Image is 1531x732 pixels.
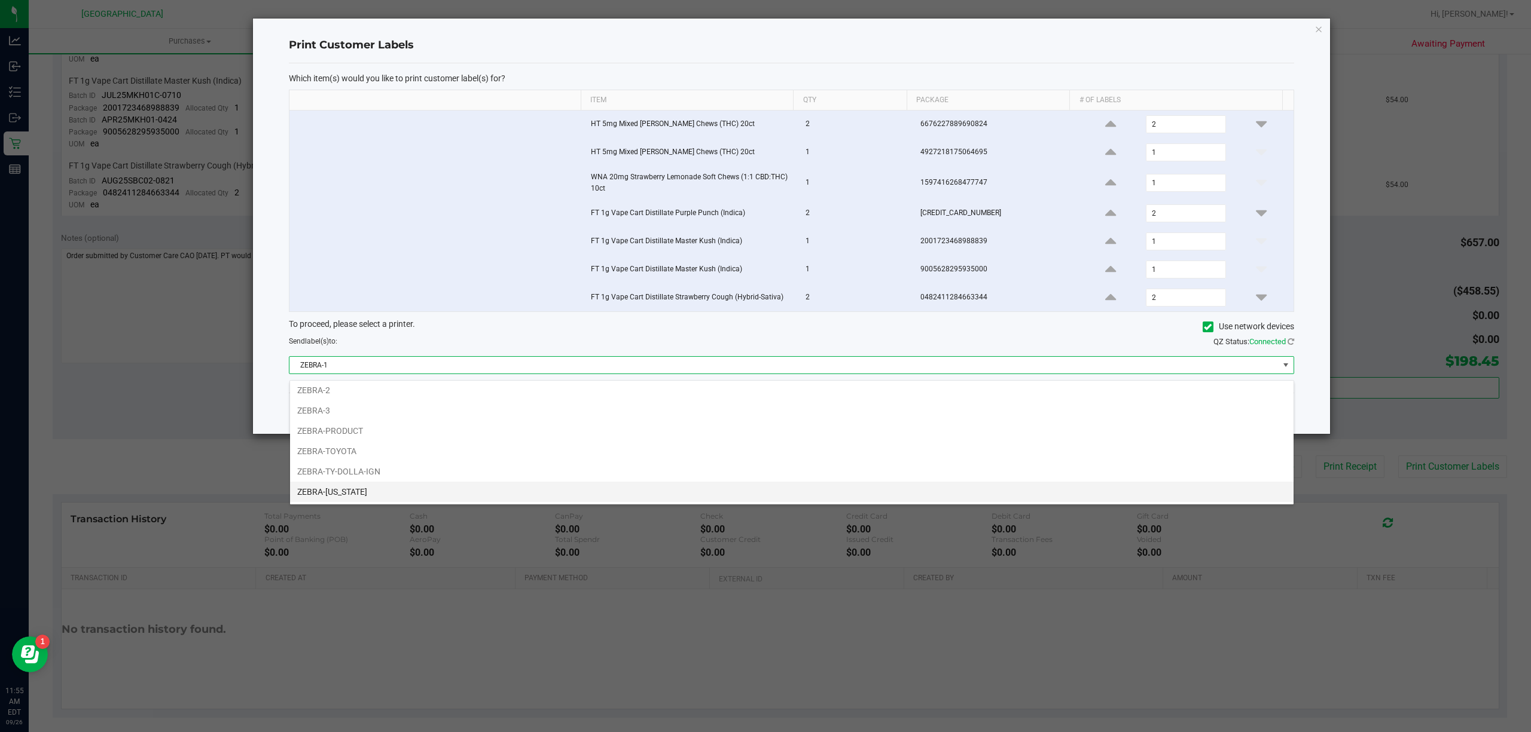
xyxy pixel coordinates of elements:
[798,167,913,200] td: 1
[1203,320,1294,333] label: Use network devices
[584,256,799,284] td: FT 1g Vape Cart Distillate Master Kush (Indica)
[1069,90,1282,111] th: # of labels
[798,228,913,256] td: 1
[907,90,1070,111] th: Package
[584,139,799,167] td: HT 5mg Mixed [PERSON_NAME] Chews (THC) 20ct
[798,284,913,311] td: 2
[290,441,1294,461] li: ZEBRA-TOYOTA
[584,167,799,200] td: WNA 20mg Strawberry Lemonade Soft Chews (1:1 CBD:THC) 10ct
[584,284,799,311] td: FT 1g Vape Cart Distillate Strawberry Cough (Hybrid-Sativa)
[913,167,1078,200] td: 1597416268477747
[280,318,1303,336] div: To proceed, please select a printer.
[798,139,913,167] td: 1
[798,111,913,139] td: 2
[290,461,1294,482] li: ZEBRA-TY-DOLLA-IGN
[289,73,1294,84] p: Which item(s) would you like to print customer label(s) for?
[798,200,913,228] td: 2
[913,228,1078,256] td: 2001723468988839
[913,139,1078,167] td: 4927218175064695
[12,636,48,672] iframe: Resource center
[584,228,799,256] td: FT 1g Vape Cart Distillate Master Kush (Indica)
[913,284,1078,311] td: 0482411284663344
[289,38,1294,53] h4: Print Customer Labels
[290,421,1294,441] li: ZEBRA-PRODUCT
[798,256,913,284] td: 1
[290,482,1294,502] li: ZEBRA-[US_STATE]
[289,337,337,345] span: Send to:
[305,337,329,345] span: label(s)
[290,380,1294,400] li: ZEBRA-2
[584,111,799,139] td: HT 5mg Mixed [PERSON_NAME] Chews (THC) 20ct
[581,90,794,111] th: Item
[289,357,1279,373] span: ZEBRA-1
[1213,337,1294,346] span: QZ Status:
[1249,337,1286,346] span: Connected
[35,635,50,649] iframe: Resource center unread badge
[290,400,1294,421] li: ZEBRA-3
[793,90,907,111] th: Qty
[584,200,799,228] td: FT 1g Vape Cart Distillate Purple Punch (Indica)
[913,256,1078,284] td: 9005628295935000
[913,111,1078,139] td: 6676227889690824
[913,200,1078,228] td: [CREDIT_CARD_NUMBER]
